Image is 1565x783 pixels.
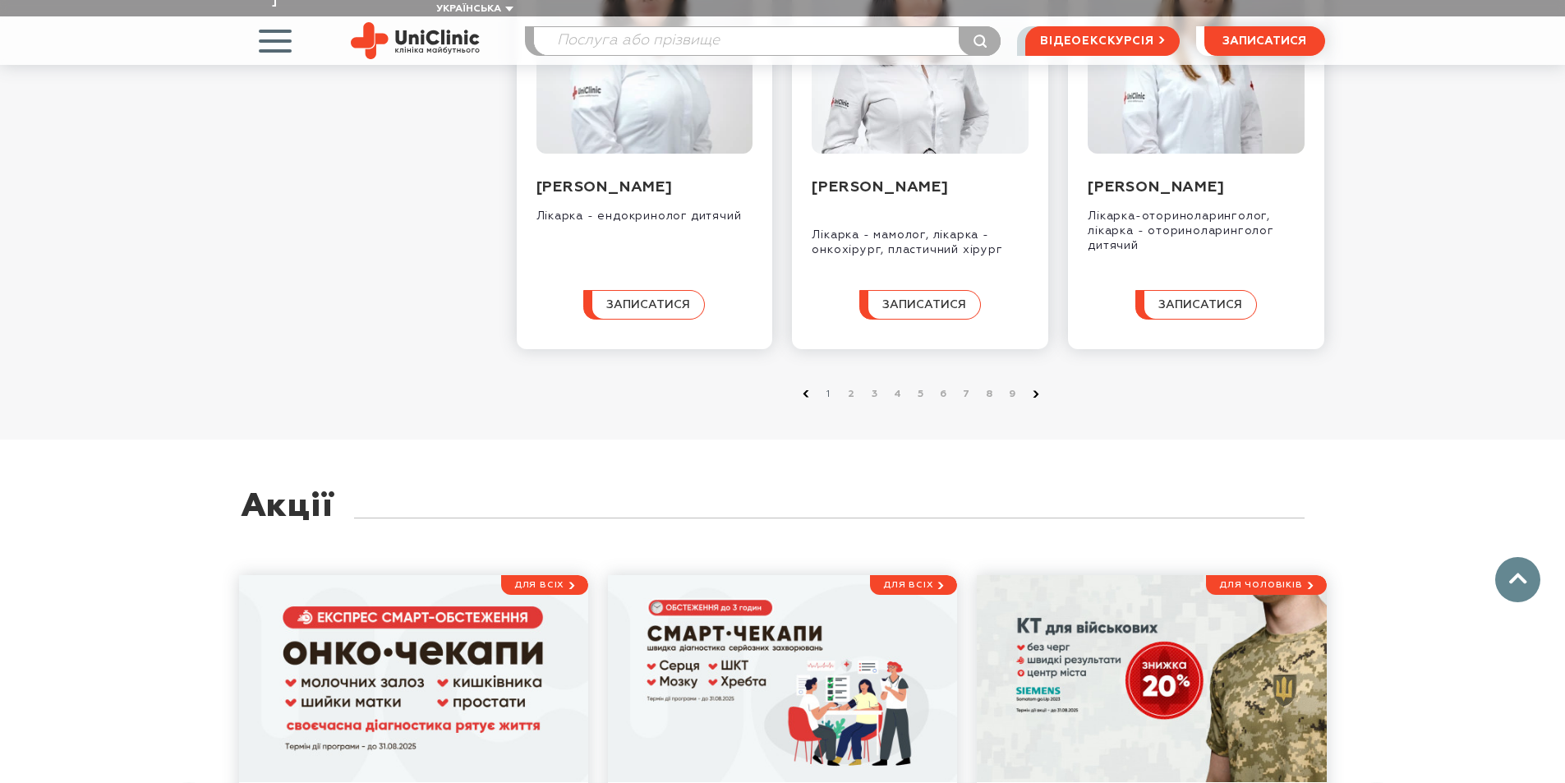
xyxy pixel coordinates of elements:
div: Лікарка - мамолог, лікарка - онкохірург, пластичний хірург [812,215,1029,257]
span: Українська [436,4,501,14]
a: Комп'ютерна томографія: знижка 20% на обстеження для військових* [977,575,1326,782]
div: Лікарка-оториноларинголог, лікарка - оториноларинголог дитячий [1088,196,1305,253]
span: Для всіх [882,579,932,590]
a: [PERSON_NAME] [812,180,948,195]
a: відеоекскурсія [1025,26,1179,56]
img: Uniclinic [351,22,480,59]
a: 7 [959,386,975,403]
span: відеоекскурсія [1040,27,1153,55]
a: 9 [1005,386,1021,403]
span: записатися [606,299,690,311]
span: Для всіх [513,579,564,590]
a: 2 [844,386,860,403]
a: 6 [936,386,952,403]
a: [PERSON_NAME] [536,180,673,195]
span: записатися [1158,299,1242,311]
span: записатися [1222,35,1306,47]
div: Лікарка - ендокринолог дитячий [536,196,753,223]
button: записатися [583,290,705,320]
button: записатися [859,290,981,320]
input: Послуга або прізвище [534,27,1001,55]
button: записатися [1204,26,1325,56]
a: 4 [890,386,906,403]
a: Необхідна турбота про здоров'я: експрес-обстеження за 2-3 години [608,575,957,782]
a: 3 [867,386,883,403]
span: записатися [882,299,966,311]
span: Для чоловіків [1219,579,1302,590]
a: [PERSON_NAME] [1088,180,1224,195]
button: Українська [432,3,513,16]
div: Акції [241,489,334,550]
a: 8 [982,386,998,403]
a: Впевненість у своєму здоров'ї: швидка діагностика стану організму [239,575,588,782]
button: записатися [1135,290,1257,320]
a: 5 [913,386,929,403]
